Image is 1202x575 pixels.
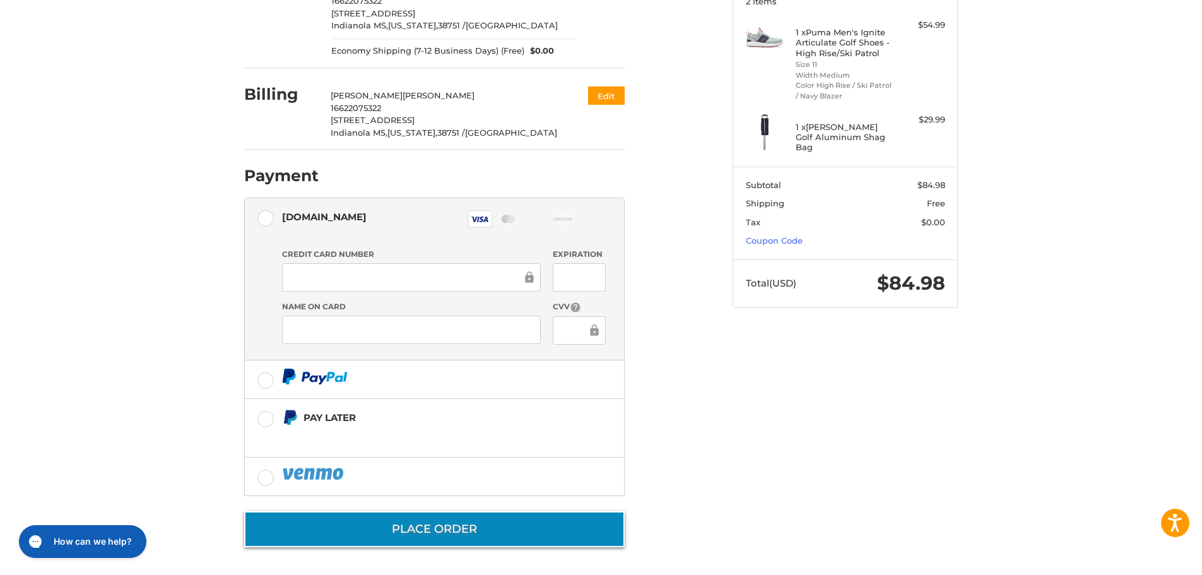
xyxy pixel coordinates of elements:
[746,277,796,289] span: Total (USD)
[796,27,892,58] h4: 1 x Puma Men's Ignite Articulate Golf Shoes - High Rise/Ski Patrol
[282,206,367,227] div: [DOMAIN_NAME]
[244,511,625,547] button: Place Order
[796,70,892,81] li: Width Medium
[746,217,760,227] span: Tax
[877,271,945,295] span: $84.98
[927,198,945,208] span: Free
[895,114,945,126] div: $29.99
[588,86,625,105] button: Edit
[796,59,892,70] li: Size 11
[553,249,605,260] label: Expiration
[438,20,466,30] span: 38751 /
[746,235,803,246] a: Coupon Code
[796,122,892,153] h4: 1 x [PERSON_NAME] Golf Aluminum Shag Bag
[331,45,524,57] span: Economy Shipping (7-12 Business Days) (Free)
[331,103,381,113] span: 16622075322
[796,80,892,101] li: Color High Rise / Ski Patrol / Navy Blazer
[403,90,474,100] span: [PERSON_NAME]
[466,20,558,30] span: [GEOGRAPHIC_DATA]
[921,217,945,227] span: $0.00
[282,369,348,384] img: PayPal icon
[282,430,546,442] iframe: PayPal Message 1
[746,198,784,208] span: Shipping
[388,20,438,30] span: [US_STATE],
[244,85,318,104] h2: Billing
[465,127,557,138] span: [GEOGRAPHIC_DATA]
[331,90,403,100] span: [PERSON_NAME]
[282,301,541,312] label: Name on Card
[331,8,415,18] span: [STREET_ADDRESS]
[331,115,415,125] span: [STREET_ADDRESS]
[746,180,781,190] span: Subtotal
[917,180,945,190] span: $84.98
[895,19,945,32] div: $54.99
[524,45,555,57] span: $0.00
[244,166,319,186] h2: Payment
[437,127,465,138] span: 38751 /
[13,521,150,562] iframe: Gorgias live chat messenger
[553,301,605,313] label: CVV
[282,466,346,482] img: PayPal icon
[303,407,545,428] div: Pay Later
[282,249,541,260] label: Credit Card Number
[331,20,388,30] span: Indianola MS,
[387,127,437,138] span: [US_STATE],
[282,410,298,425] img: Pay Later icon
[331,127,387,138] span: Indianola MS,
